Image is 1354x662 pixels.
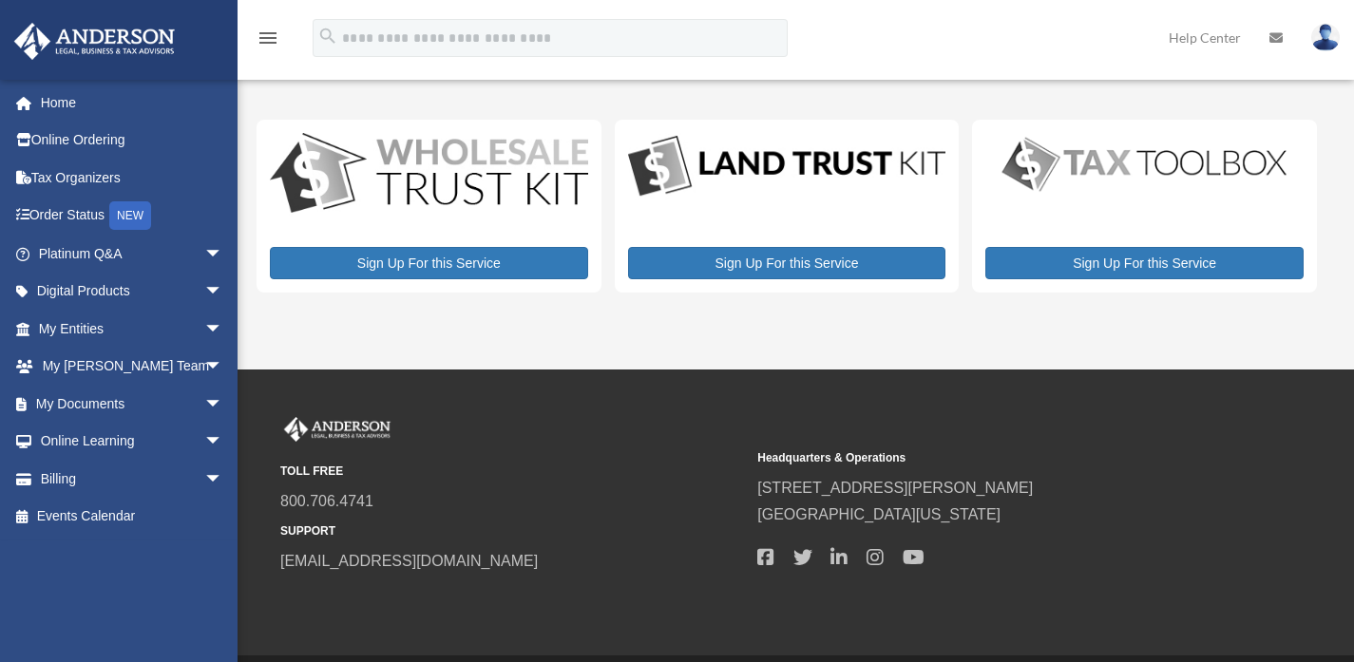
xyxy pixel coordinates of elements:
[204,235,242,274] span: arrow_drop_down
[280,553,538,569] a: [EMAIL_ADDRESS][DOMAIN_NAME]
[13,235,252,273] a: Platinum Q&Aarrow_drop_down
[204,423,242,462] span: arrow_drop_down
[204,385,242,424] span: arrow_drop_down
[13,460,252,498] a: Billingarrow_drop_down
[13,159,252,197] a: Tax Organizers
[13,310,252,348] a: My Entitiesarrow_drop_down
[270,247,588,279] a: Sign Up For this Service
[628,247,946,279] a: Sign Up For this Service
[13,273,242,311] a: Digital Productsarrow_drop_down
[280,521,744,541] small: SUPPORT
[757,506,1001,522] a: [GEOGRAPHIC_DATA][US_STATE]
[13,122,252,160] a: Online Ordering
[13,84,252,122] a: Home
[204,348,242,387] span: arrow_drop_down
[257,27,279,49] i: menu
[757,480,1033,496] a: [STREET_ADDRESS][PERSON_NAME]
[280,493,373,509] a: 800.706.4741
[109,201,151,230] div: NEW
[13,498,252,536] a: Events Calendar
[280,417,394,442] img: Anderson Advisors Platinum Portal
[280,462,744,482] small: TOLL FREE
[985,133,1304,197] img: taxtoolbox_new-1.webp
[204,273,242,312] span: arrow_drop_down
[204,460,242,499] span: arrow_drop_down
[1311,24,1340,51] img: User Pic
[985,247,1304,279] a: Sign Up For this Service
[628,133,946,201] img: LandTrust_lgo-1.jpg
[257,33,279,49] a: menu
[13,348,252,386] a: My [PERSON_NAME] Teamarrow_drop_down
[757,448,1221,468] small: Headquarters & Operations
[204,310,242,349] span: arrow_drop_down
[9,23,181,60] img: Anderson Advisors Platinum Portal
[13,197,252,236] a: Order StatusNEW
[270,133,588,217] img: WS-Trust-Kit-lgo-1.jpg
[317,26,338,47] i: search
[13,385,252,423] a: My Documentsarrow_drop_down
[13,423,252,461] a: Online Learningarrow_drop_down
